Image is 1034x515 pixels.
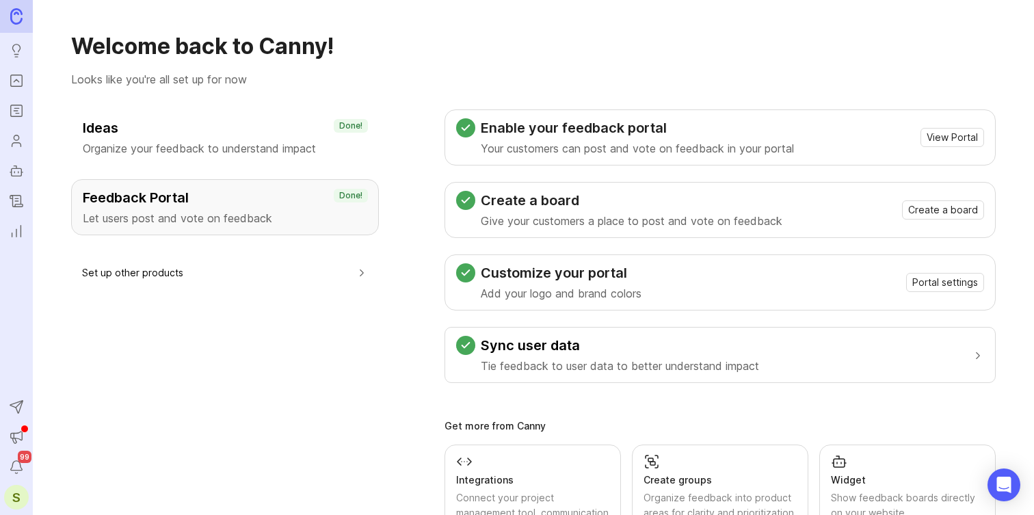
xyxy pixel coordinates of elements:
p: Done! [339,120,362,131]
div: Open Intercom Messenger [987,468,1020,501]
div: Widget [831,473,984,488]
a: Ideas [4,38,29,63]
button: Feedback PortalLet users post and vote on feedbackDone! [71,179,379,235]
div: Integrations [456,473,609,488]
span: Portal settings [912,276,978,289]
p: Give your customers a place to post and vote on feedback [481,213,782,229]
p: Organize your feedback to understand impact [83,140,367,157]
button: IdeasOrganize your feedback to understand impactDone! [71,109,379,166]
button: Notifications [4,455,29,479]
h3: Sync user data [481,336,759,355]
h1: Welcome back to Canny! [71,33,996,60]
h3: Create a board [481,191,782,210]
p: Add your logo and brand colors [481,285,641,302]
p: Your customers can post and vote on feedback in your portal [481,140,794,157]
button: Portal settings [906,273,984,292]
span: 99 [18,451,31,463]
button: Create a board [902,200,984,220]
a: Portal [4,68,29,93]
button: Sync user dataTie feedback to user data to better understand impact [456,328,984,382]
div: Create groups [644,473,797,488]
a: Changelog [4,189,29,213]
button: Send to Autopilot [4,395,29,419]
button: View Portal [920,128,984,147]
a: Reporting [4,219,29,243]
h3: Customize your portal [481,263,641,282]
a: Autopilot [4,159,29,183]
p: Tie feedback to user data to better understand impact [481,358,759,374]
div: Get more from Canny [445,421,996,431]
button: Set up other products [82,257,368,288]
a: Roadmaps [4,98,29,123]
p: Let users post and vote on feedback [83,210,367,226]
img: Canny Home [10,8,23,24]
p: Looks like you're all set up for now [71,71,996,88]
button: S [4,485,29,510]
button: Announcements [4,425,29,449]
h3: Feedback Portal [83,188,367,207]
a: Users [4,129,29,153]
h3: Enable your feedback portal [481,118,794,137]
h3: Ideas [83,118,367,137]
p: Done! [339,190,362,201]
span: Create a board [908,203,978,217]
span: View Portal [927,131,978,144]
